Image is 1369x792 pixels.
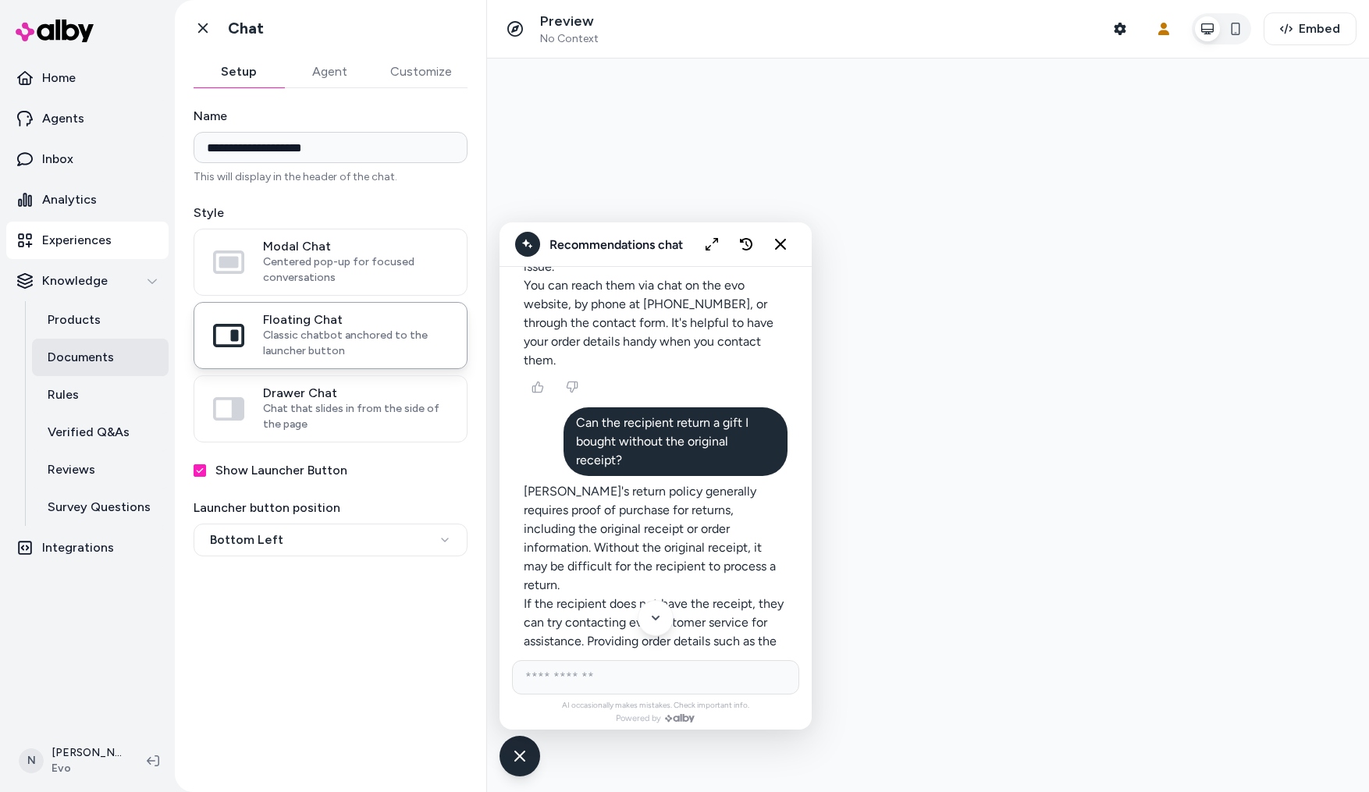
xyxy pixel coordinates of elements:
[42,272,108,290] p: Knowledge
[6,262,169,300] button: Knowledge
[48,423,130,442] p: Verified Q&As
[540,12,599,30] p: Preview
[16,20,94,42] img: alby Logo
[52,761,122,776] span: Evo
[194,56,284,87] button: Setup
[194,107,468,126] label: Name
[194,169,468,185] p: This will display in the header of the chat.
[263,401,448,432] span: Chat that slides in from the side of the page
[52,745,122,761] p: [PERSON_NAME]
[1299,20,1340,38] span: Embed
[540,32,599,46] span: No Context
[42,538,114,557] p: Integrations
[42,109,84,128] p: Agents
[284,56,375,87] button: Agent
[6,181,169,218] a: Analytics
[6,59,169,97] a: Home
[19,748,44,773] span: N
[48,348,114,367] p: Documents
[32,376,169,414] a: Rules
[375,56,468,87] button: Customize
[42,150,73,169] p: Inbox
[32,339,169,376] a: Documents
[48,311,101,329] p: Products
[32,301,169,339] a: Products
[215,461,347,480] label: Show Launcher Button
[42,231,112,250] p: Experiences
[32,488,169,526] a: Survey Questions
[263,239,448,254] span: Modal Chat
[9,736,134,786] button: N[PERSON_NAME]Evo
[263,312,448,328] span: Floating Chat
[6,100,169,137] a: Agents
[263,385,448,401] span: Drawer Chat
[32,414,169,451] a: Verified Q&As
[263,328,448,359] span: Classic chatbot anchored to the launcher button
[6,140,169,178] a: Inbox
[42,69,76,87] p: Home
[194,204,468,222] label: Style
[42,190,97,209] p: Analytics
[6,529,169,566] a: Integrations
[1264,12,1357,45] button: Embed
[48,498,151,517] p: Survey Questions
[228,19,264,38] h1: Chat
[263,254,448,286] span: Centered pop-up for focused conversations
[194,499,468,517] label: Launcher button position
[48,460,95,479] p: Reviews
[6,222,169,259] a: Experiences
[48,385,79,404] p: Rules
[32,451,169,488] a: Reviews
